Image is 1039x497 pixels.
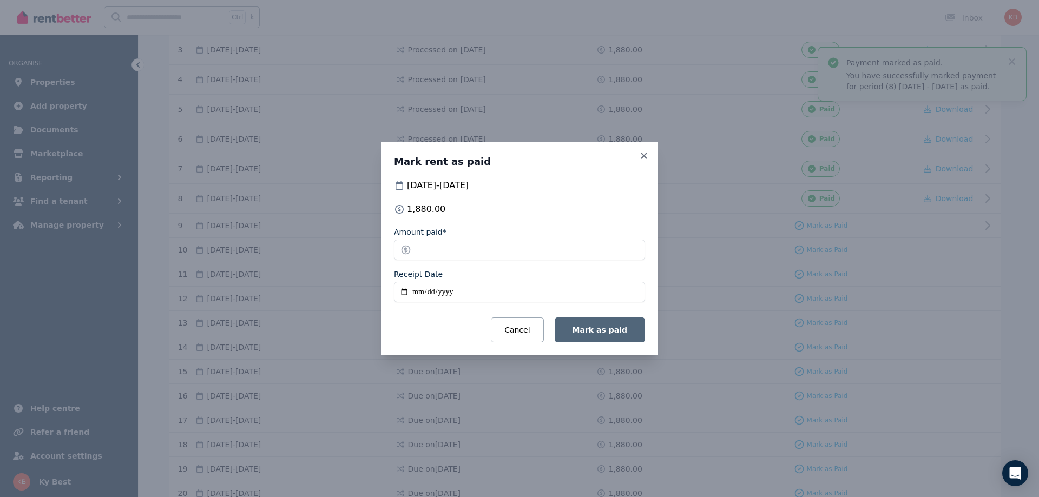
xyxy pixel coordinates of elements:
[407,179,469,192] span: [DATE] - [DATE]
[407,203,445,216] span: 1,880.00
[491,317,543,342] button: Cancel
[1002,460,1028,486] div: Open Intercom Messenger
[394,269,443,280] label: Receipt Date
[555,317,645,342] button: Mark as paid
[573,326,627,334] span: Mark as paid
[394,155,645,168] h3: Mark rent as paid
[394,227,446,237] label: Amount paid*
